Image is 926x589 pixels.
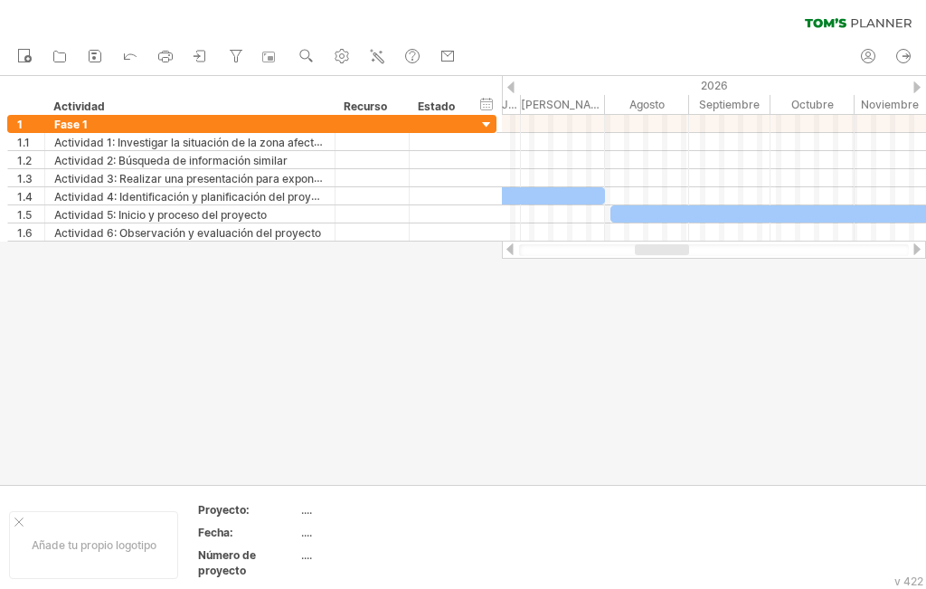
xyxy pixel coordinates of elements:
font: Recurso [344,100,387,113]
font: 1.6 [17,226,33,240]
font: Octubre [791,98,834,111]
font: Actividad 6: Observación y evaluación del proyecto [54,226,321,240]
font: Añade tu propio logotipo [32,538,156,552]
font: 1.4 [17,190,33,204]
font: Actividad 2: Búsqueda de información similar [54,154,288,167]
font: Número de proyecto [198,548,256,577]
font: Actividad 4: Identificación y planificación del proyecto [54,189,334,204]
font: Actividad 3: Realizar una presentación para exponer el proyecto [54,171,385,185]
font: Septiembre [699,98,760,111]
font: Fecha: [198,526,233,539]
font: 1 [17,118,23,131]
font: Junio [502,98,530,111]
font: Actividad 1: Investigar la situación de la zona afectada [54,135,334,149]
font: .... [301,526,312,539]
div: Agosto de 2026 [605,95,689,114]
font: 2026 [701,79,728,92]
font: v 422 [894,575,923,588]
font: Noviembre [861,98,919,111]
font: [PERSON_NAME] [521,98,611,111]
font: 1.2 [17,154,32,167]
font: Actividad 5: Inicio y proceso del proyecto [54,208,267,222]
font: 1.5 [17,208,32,222]
font: .... [301,548,312,562]
font: Fase 1 [54,118,88,131]
font: Actividad [53,100,105,113]
div: Septiembre de 2026 [689,95,770,114]
font: .... [301,503,312,517]
font: 1.1 [17,136,30,149]
font: Agosto [629,98,665,111]
div: Octubre de 2026 [770,95,855,114]
font: 1.3 [17,172,33,185]
font: Proyecto: [198,503,250,517]
font: Estado [418,100,455,113]
div: Julio de 2026 [521,95,605,114]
